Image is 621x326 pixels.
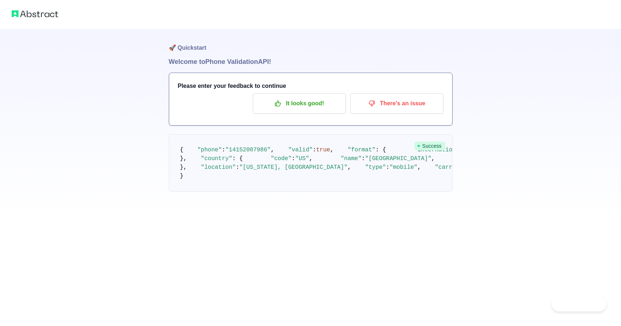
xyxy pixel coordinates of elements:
span: { [180,147,184,153]
span: "name" [341,155,362,162]
span: "14152007986" [225,147,271,153]
span: "location" [201,164,236,171]
span: true [316,147,330,153]
p: It looks good! [258,97,341,110]
img: Abstract logo [12,9,58,19]
span: "[GEOGRAPHIC_DATA]" [365,155,431,162]
span: : [313,147,316,153]
span: , [347,164,351,171]
button: It looks good! [253,93,346,114]
span: , [271,147,274,153]
span: "mobile" [390,164,418,171]
span: : [292,155,295,162]
span: "[US_STATE], [GEOGRAPHIC_DATA]" [239,164,348,171]
span: "US" [295,155,309,162]
span: : [222,147,226,153]
h1: 🚀 Quickstart [169,29,453,57]
iframe: Toggle Customer Support [552,296,606,311]
span: : [362,155,365,162]
span: "country" [201,155,232,162]
span: : { [232,155,243,162]
p: There's an issue [356,97,438,110]
span: "carrier" [435,164,466,171]
span: "code" [271,155,292,162]
span: "type" [365,164,386,171]
h3: Please enter your feedback to continue [178,82,443,90]
span: , [330,147,334,153]
span: "valid" [288,147,313,153]
span: : [236,164,239,171]
span: , [309,155,313,162]
span: : { [375,147,386,153]
span: , [417,164,421,171]
span: , [431,155,435,162]
span: : [386,164,390,171]
span: "international" [414,147,466,153]
button: There's an issue [350,93,443,114]
h1: Welcome to Phone Validation API! [169,57,453,67]
span: "phone" [198,147,222,153]
span: Success [414,142,445,150]
span: "format" [347,147,375,153]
